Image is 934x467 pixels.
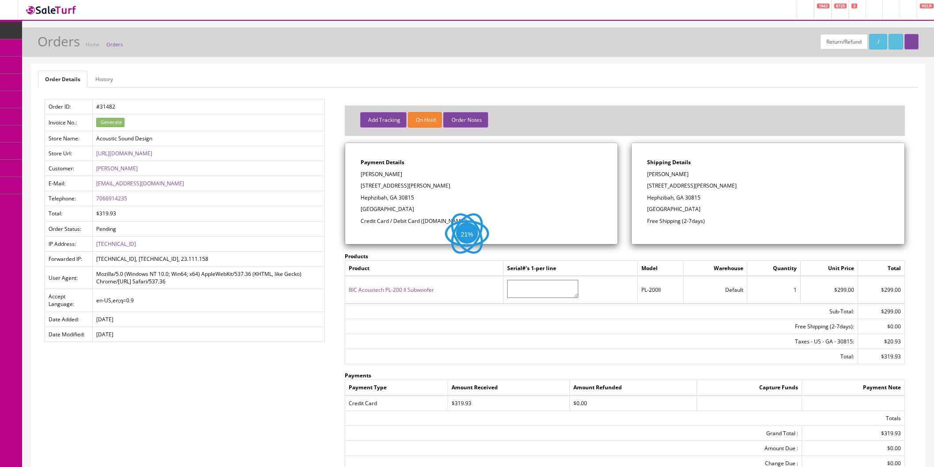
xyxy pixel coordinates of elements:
a: Home [86,41,99,48]
td: $319.93 [448,395,569,411]
td: [TECHNICAL_ID], [TECHNICAL_ID], 23.111.158 [92,251,324,266]
td: Amount Due : [345,441,802,456]
a: Orders [106,41,123,48]
p: [STREET_ADDRESS][PERSON_NAME] [361,182,603,190]
td: Free Shipping (2-7days): [345,319,858,334]
td: Taxes - US - GA - 30815: [345,334,858,349]
td: Capture Funds [697,380,802,395]
td: $299.00 [858,304,904,319]
td: Model [637,261,683,276]
td: Invoice No.: [45,114,93,131]
td: Credit Card [345,395,448,411]
td: [DATE] [92,312,324,327]
button: Add Tracking [360,112,407,128]
strong: Shipping Details [647,158,691,166]
td: Store Url: [45,146,93,161]
a: BIC Acoustech PL-200 II Subwoofer [349,286,434,294]
td: Acoustic Sound Design [92,131,324,146]
td: Total: [345,349,858,364]
td: Store Name: [45,131,93,146]
button: Generate [96,118,124,127]
td: Payment Type [345,380,448,395]
td: Totals [345,411,904,426]
td: $299.00 [858,276,904,303]
td: #31482 [92,99,324,114]
p: Credit Card / Debit Card ([DOMAIN_NAME]) [361,217,603,225]
a: Order Details [38,71,87,88]
td: 1 [747,276,800,303]
a: [EMAIL_ADDRESS][DOMAIN_NAME] [96,180,184,187]
a: 7066914235 [96,195,127,202]
p: [PERSON_NAME] [647,170,889,178]
td: $319.93 [802,426,904,441]
td: Payment Note [802,380,904,395]
p: [PERSON_NAME] [361,170,603,178]
td: Total: [45,206,93,221]
td: Forwarded IP: [45,251,93,266]
td: User Agent: [45,267,93,289]
span: 1943 [817,4,829,8]
td: [DATE] [92,327,324,342]
a: / [869,34,887,49]
td: Date Added: [45,312,93,327]
strong: Payment Details [361,158,404,166]
p: [GEOGRAPHIC_DATA] [361,205,603,213]
td: Telephone: [45,191,93,206]
strong: Payments [345,372,371,379]
td: Default [684,276,747,303]
span: 3 [851,4,857,8]
td: $20.93 [858,334,904,349]
a: History [88,71,120,88]
td: $319.93 [858,349,904,364]
a: [PERSON_NAME] [96,165,138,172]
h1: Orders [38,34,80,49]
td: $0.00 [802,441,904,456]
td: Serial#'s 1-per line [503,261,637,276]
td: Order ID: [45,99,93,114]
td: Amount Received [448,380,569,395]
td: Accept Language: [45,289,93,312]
a: [TECHNICAL_ID] [96,240,136,248]
td: Mozilla/5.0 (Windows NT 10.0; Win64; x64) AppleWebKit/537.36 (KHTML, like Gecko) Chrome/[URL] Saf... [92,267,324,289]
p: Hephzibah, GA 30815 [647,194,889,202]
td: $299.00 [801,276,858,303]
td: Unit Price [801,261,858,276]
td: en-US,en;q=0.9 [92,289,324,312]
td: Amount Refunded [570,380,697,395]
td: Date Modified: [45,327,93,342]
td: Grand Total : [345,426,802,441]
td: $319.93 [92,206,324,221]
td: $0.00 [858,319,904,334]
p: [STREET_ADDRESS][PERSON_NAME] [647,182,889,190]
td: Product [345,261,503,276]
td: Customer: [45,161,93,176]
td: $0.00 [570,395,697,411]
td: IP Address: [45,236,93,251]
span: HELP [920,4,934,8]
p: [GEOGRAPHIC_DATA] [647,205,889,213]
a: [URL][DOMAIN_NAME] [96,150,152,157]
img: SaleTurf [25,4,78,16]
td: Total [858,261,904,276]
td: PL-200II [637,276,683,303]
a: Return/Refund [820,34,868,49]
p: Hephzibah, GA 30815 [361,194,603,202]
td: Warehouse [684,261,747,276]
strong: Products [345,252,368,260]
td: Sub-Total: [345,304,858,319]
p: Free Shipping (2-7days) [647,217,889,225]
span: 8725 [834,4,847,8]
td: E-Mail: [45,176,93,191]
td: Quantity [747,261,800,276]
td: Order Status: [45,221,93,236]
button: On Hold [408,112,442,128]
td: Pending [92,221,324,236]
button: Order Notes [443,112,488,128]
